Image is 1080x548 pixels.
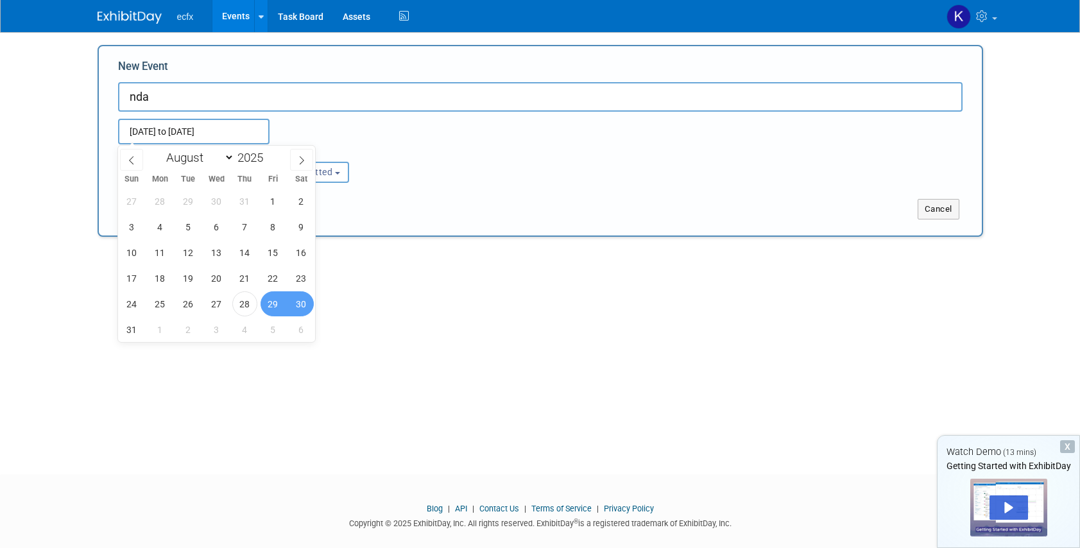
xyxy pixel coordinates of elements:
span: August 21, 2025 [232,266,257,291]
span: August 29, 2025 [261,291,286,316]
a: API [455,504,467,513]
span: August 16, 2025 [289,240,314,265]
span: August 5, 2025 [176,214,201,239]
span: August 3, 2025 [119,214,144,239]
span: August 24, 2025 [119,291,144,316]
span: | [445,504,453,513]
span: September 4, 2025 [232,317,257,342]
span: August 13, 2025 [204,240,229,265]
span: August 26, 2025 [176,291,201,316]
span: July 28, 2025 [148,189,173,214]
span: August 7, 2025 [232,214,257,239]
span: August 1, 2025 [261,189,286,214]
span: August 11, 2025 [148,240,173,265]
span: August 25, 2025 [148,291,173,316]
div: Play [990,495,1028,520]
span: Mon [146,175,174,184]
span: August 17, 2025 [119,266,144,291]
span: August 9, 2025 [289,214,314,239]
span: ecfx [177,12,194,22]
img: ExhibitDay [98,11,162,24]
a: Terms of Service [531,504,592,513]
span: September 1, 2025 [148,317,173,342]
sup: ® [574,518,578,525]
span: August 15, 2025 [261,240,286,265]
span: Wed [202,175,230,184]
span: August 22, 2025 [261,266,286,291]
span: August 8, 2025 [261,214,286,239]
div: Getting Started with ExhibitDay [938,459,1079,472]
a: Blog [427,504,443,513]
div: Watch Demo [938,445,1079,459]
span: September 3, 2025 [204,317,229,342]
span: August 31, 2025 [119,317,144,342]
div: Attendance / Format: [118,144,243,161]
select: Month [160,150,234,166]
span: (13 mins) [1003,448,1036,457]
span: Sun [118,175,146,184]
span: July 31, 2025 [232,189,257,214]
a: Privacy Policy [604,504,654,513]
span: | [594,504,602,513]
a: Contact Us [479,504,519,513]
input: Start Date - End Date [118,119,270,144]
span: August 2, 2025 [289,189,314,214]
span: September 6, 2025 [289,317,314,342]
span: Fri [259,175,287,184]
span: July 27, 2025 [119,189,144,214]
span: August 14, 2025 [232,240,257,265]
span: August 10, 2025 [119,240,144,265]
span: August 30, 2025 [289,291,314,316]
span: September 5, 2025 [261,317,286,342]
span: July 29, 2025 [176,189,201,214]
div: Participation: [262,144,386,161]
span: August 6, 2025 [204,214,229,239]
span: August 28, 2025 [232,291,257,316]
label: New Event [118,59,168,79]
div: Dismiss [1060,440,1075,453]
span: September 2, 2025 [176,317,201,342]
span: August 18, 2025 [148,266,173,291]
span: Sat [287,175,315,184]
img: Kelly Fahy [947,4,971,29]
span: Tue [174,175,202,184]
span: | [469,504,477,513]
span: August 4, 2025 [148,214,173,239]
span: | [521,504,529,513]
button: Cancel [918,199,959,219]
span: August 12, 2025 [176,240,201,265]
span: July 30, 2025 [204,189,229,214]
span: August 23, 2025 [289,266,314,291]
span: August 19, 2025 [176,266,201,291]
span: Thu [230,175,259,184]
input: Year [234,150,273,165]
input: Name of Trade Show / Conference [118,82,963,112]
span: August 20, 2025 [204,266,229,291]
span: August 27, 2025 [204,291,229,316]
